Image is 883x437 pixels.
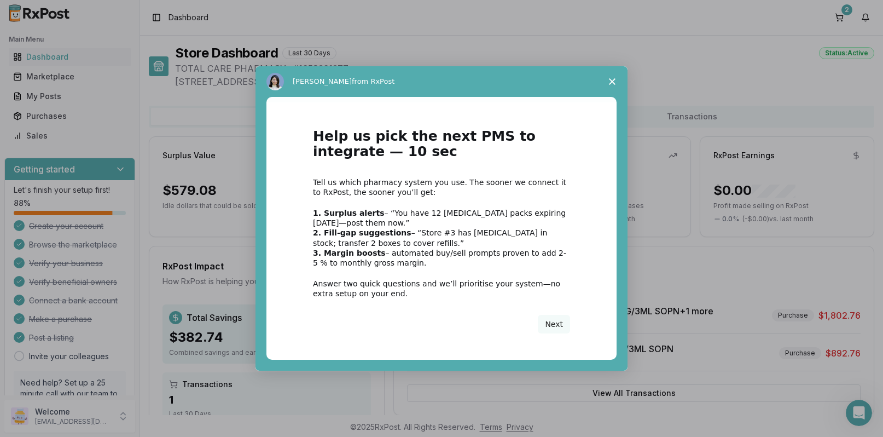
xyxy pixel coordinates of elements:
div: – “You have 12 [MEDICAL_DATA] packs expiring [DATE]—post them now.” [313,208,570,228]
span: from RxPost [352,77,394,85]
div: Answer two quick questions and we’ll prioritise your system—no extra setup on your end. [313,279,570,298]
div: Tell us which pharmacy system you use. The sooner we connect it to RxPost, the sooner you’ll get: [313,177,570,197]
h1: Help us pick the next PMS to integrate — 10 sec [313,129,570,166]
b: 3. Margin boosts [313,249,386,257]
img: Profile image for Alice [266,73,284,90]
div: – “Store #3 has [MEDICAL_DATA] in stock; transfer 2 boxes to cover refills.” [313,228,570,248]
button: Next [538,315,570,334]
span: [PERSON_NAME] [293,77,352,85]
b: 1. Surplus alerts [313,209,385,217]
span: Close survey [597,66,628,97]
div: – automated buy/sell prompts proven to add 2-5 % to monthly gross margin. [313,248,570,268]
b: 2. Fill-gap suggestions [313,228,411,237]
